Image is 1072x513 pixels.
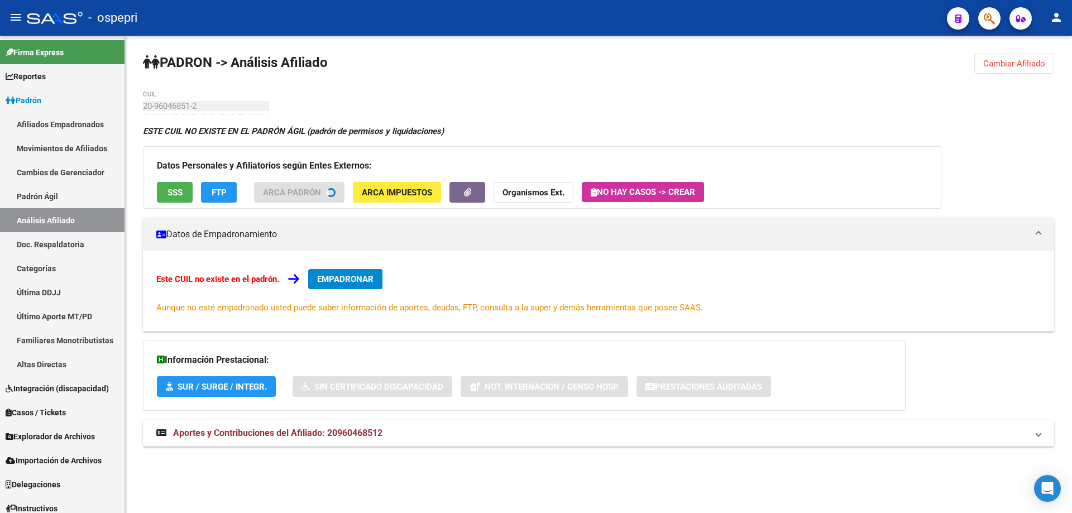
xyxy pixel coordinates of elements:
[6,70,46,83] span: Reportes
[156,274,279,284] strong: Este CUIL no existe en el padrón.
[314,382,443,392] span: Sin Certificado Discapacidad
[143,126,444,136] strong: ESTE CUIL NO EXISTE EN EL PADRÓN ÁGIL (padrón de permisos y liquidaciones)
[254,182,344,203] button: ARCA Padrón
[636,376,771,397] button: Prestaciones Auditadas
[353,182,441,203] button: ARCA Impuestos
[6,46,64,59] span: Firma Express
[173,428,382,438] span: Aportes y Contribuciones del Afiliado: 20960468512
[178,382,267,392] span: SUR / SURGE / INTEGR.
[157,158,927,174] h3: Datos Personales y Afiliatorios según Entes Externos:
[201,182,237,203] button: FTP
[6,94,41,107] span: Padrón
[1050,11,1063,24] mat-icon: person
[143,218,1054,251] mat-expansion-panel-header: Datos de Empadronamiento
[362,188,432,198] span: ARCA Impuestos
[6,382,109,395] span: Integración (discapacidad)
[6,430,95,443] span: Explorador de Archivos
[88,6,137,30] span: - ospepri
[485,382,619,392] span: Not. Internacion / Censo Hosp.
[9,11,22,24] mat-icon: menu
[308,269,382,289] button: EMPADRONAR
[6,406,66,419] span: Casos / Tickets
[293,376,452,397] button: Sin Certificado Discapacidad
[143,420,1054,447] mat-expansion-panel-header: Aportes y Contribuciones del Afiliado: 20960468512
[263,188,321,198] span: ARCA Padrón
[317,274,374,284] span: EMPADRONAR
[6,454,102,467] span: Importación de Archivos
[157,182,193,203] button: SSS
[582,182,704,202] button: No hay casos -> Crear
[157,352,892,368] h3: Información Prestacional:
[494,182,573,203] button: Organismos Ext.
[212,188,227,198] span: FTP
[167,188,183,198] span: SSS
[461,376,628,397] button: Not. Internacion / Censo Hosp.
[983,59,1045,69] span: Cambiar Afiliado
[156,228,1027,241] mat-panel-title: Datos de Empadronamiento
[143,251,1054,332] div: Datos de Empadronamiento
[157,376,276,397] button: SUR / SURGE / INTEGR.
[1034,475,1061,502] div: Open Intercom Messenger
[591,187,695,197] span: No hay casos -> Crear
[156,303,703,313] span: Aunque no esté empadronado usted puede saber información de aportes, deudas, FTP, consulta a la s...
[502,188,564,198] strong: Organismos Ext.
[655,382,762,392] span: Prestaciones Auditadas
[974,54,1054,74] button: Cambiar Afiliado
[143,55,328,70] strong: PADRON -> Análisis Afiliado
[6,478,60,491] span: Delegaciones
